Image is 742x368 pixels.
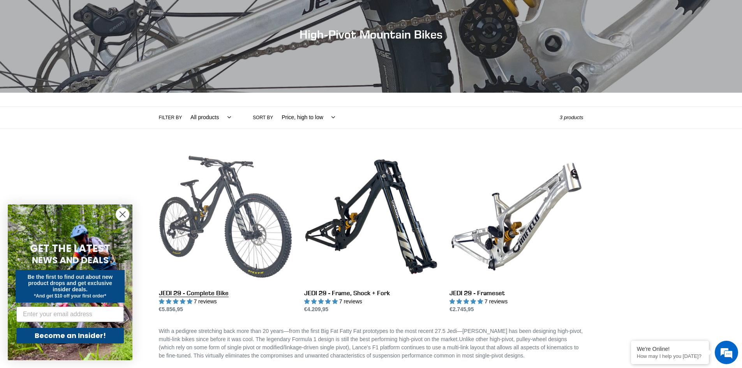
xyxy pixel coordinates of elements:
p: How may I help you today? [637,353,703,359]
div: We're Online! [637,346,703,352]
span: High-Pivot Mountain Bikes [300,27,442,41]
button: Become an Insider! [16,328,124,343]
label: Filter by [159,114,182,121]
span: With a pedigree stretching back more than 20 years—from the first Big Fat Fatty Fat prototypes to... [159,328,583,359]
span: *And get $10 off your first order* [34,293,106,299]
label: Sort by [253,114,273,121]
span: 3 products [560,114,583,120]
span: Be the first to find out about new product drops and get exclusive insider deals. [28,274,113,292]
input: Enter your email address [16,306,124,322]
span: GET THE LATEST [30,241,110,255]
span: NEWS AND DEALS [32,254,109,266]
button: Close dialog [116,208,129,221]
